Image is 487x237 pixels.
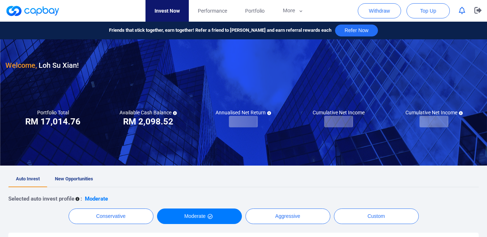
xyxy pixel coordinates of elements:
p: : [81,194,82,203]
button: Top Up [406,3,450,18]
h5: Cumulative Net Income [405,109,463,116]
h5: Available Cash Balance [119,109,177,116]
span: Performance [198,7,227,15]
button: Moderate [157,209,242,224]
button: Withdraw [358,3,401,18]
span: Friends that stick together, earn together! Refer a friend to [PERSON_NAME] and earn referral rew... [109,27,331,34]
span: New Opportunities [55,176,93,181]
p: Moderate [85,194,108,203]
span: Auto Invest [16,176,40,181]
h5: Cumulative Net Income [313,109,365,116]
h3: RM 2,098.52 [123,116,173,127]
span: Welcome, [5,61,37,70]
h5: Portfolio Total [37,109,69,116]
span: Portfolio [245,7,265,15]
h5: Annualised Net Return [216,109,271,116]
p: Selected auto invest profile [8,194,74,203]
button: Conservative [69,209,153,224]
button: Refer Now [335,25,378,36]
button: Aggressive [245,209,330,224]
h3: RM 17,014.76 [25,116,81,127]
button: Custom [334,209,419,224]
h3: Loh Su Xian ! [5,60,79,71]
span: Top Up [420,7,436,14]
